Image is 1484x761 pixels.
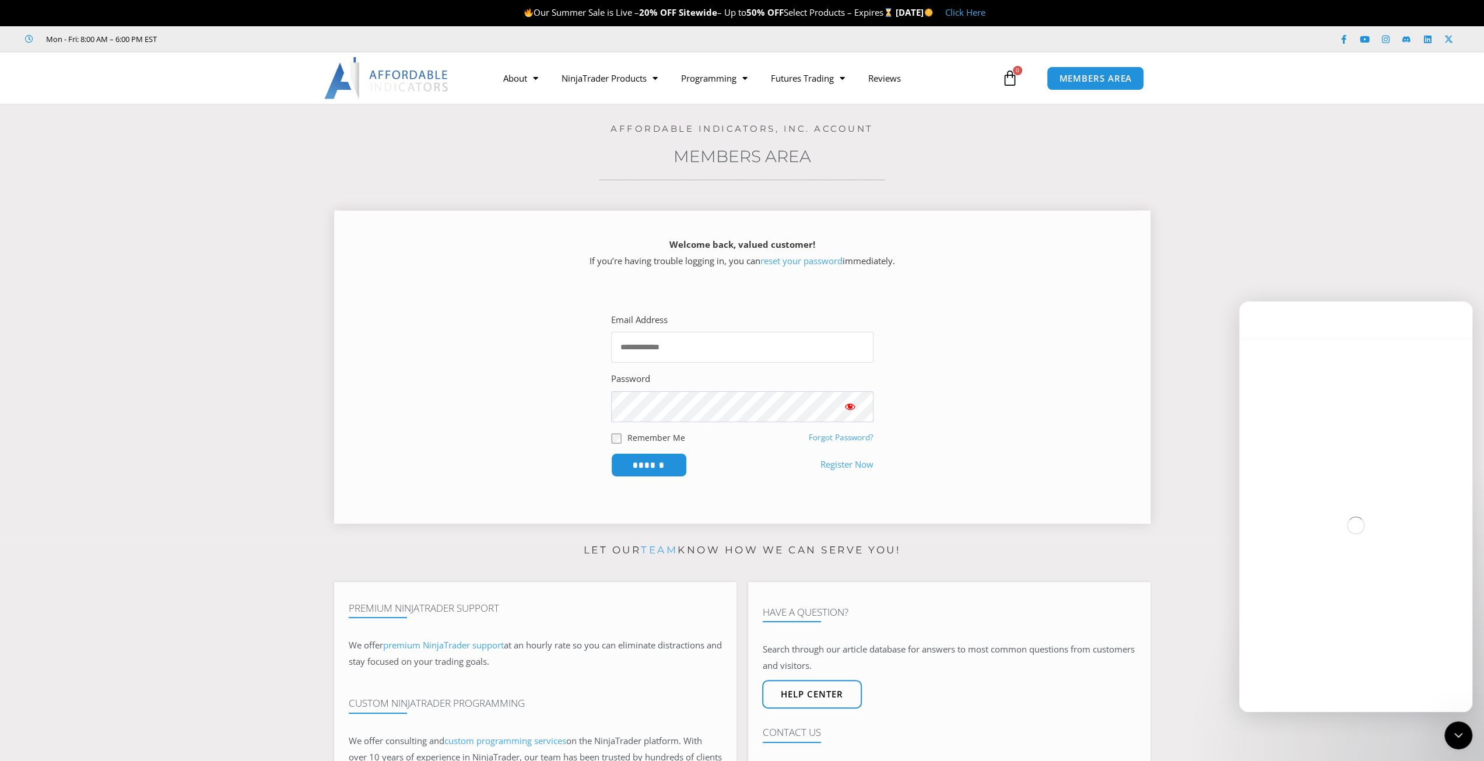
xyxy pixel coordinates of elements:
[324,57,450,99] img: LogoAI | Affordable Indicators – NinjaTrader
[924,8,933,17] img: 🌞
[759,65,857,92] a: Futures Trading
[349,639,722,667] span: at an hourly rate so you can eliminate distractions and stay focused on your trading goals.
[781,690,843,699] span: Help center
[746,6,784,18] strong: 50% OFF
[524,8,533,17] img: 🔥
[492,65,999,92] nav: Menu
[762,680,862,709] a: Help center
[763,641,1136,674] p: Search through our article database for answers to most common questions from customers and visit...
[669,239,815,250] strong: Welcome back, valued customer!
[1013,66,1022,75] span: 0
[1059,74,1132,83] span: MEMBERS AREA
[679,6,717,18] strong: Sitewide
[43,32,157,46] span: Mon - Fri: 8:00 AM – 6:00 PM EST
[945,6,985,18] a: Click Here
[760,255,843,266] a: reset your password
[611,312,668,328] label: Email Address
[611,123,873,134] a: Affordable Indicators, Inc. Account
[639,6,676,18] strong: 20% OFF
[673,146,811,166] a: Members Area
[820,457,873,473] a: Register Now
[1444,721,1472,749] iframe: Intercom live chat
[857,65,913,92] a: Reviews
[1239,301,1472,712] iframe: Intercom live chat
[884,8,893,17] img: ⌛
[524,6,896,18] span: Our Summer Sale is Live – – Up to Select Products – Expires
[349,697,722,709] h4: Custom NinjaTrader Programming
[349,639,383,651] span: We offer
[349,602,722,614] h4: Premium NinjaTrader Support
[809,432,873,443] a: Forgot Password?
[896,6,934,18] strong: [DATE]
[641,544,678,556] a: team
[627,432,685,444] label: Remember Me
[334,541,1150,560] p: Let our know how we can serve you!
[763,606,1136,618] h4: Have A Question?
[355,237,1130,269] p: If you’re having trouble logging in, you can immediately.
[173,33,348,45] iframe: Customer reviews powered by Trustpilot
[492,65,550,92] a: About
[669,65,759,92] a: Programming
[984,61,1036,95] a: 0
[349,735,566,746] span: We offer consulting and
[611,371,650,387] label: Password
[827,391,873,422] button: Show password
[550,65,669,92] a: NinjaTrader Products
[1047,66,1144,90] a: MEMBERS AREA
[383,639,504,651] a: premium NinjaTrader support
[763,727,1136,738] h4: Contact Us
[444,735,566,746] a: custom programming services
